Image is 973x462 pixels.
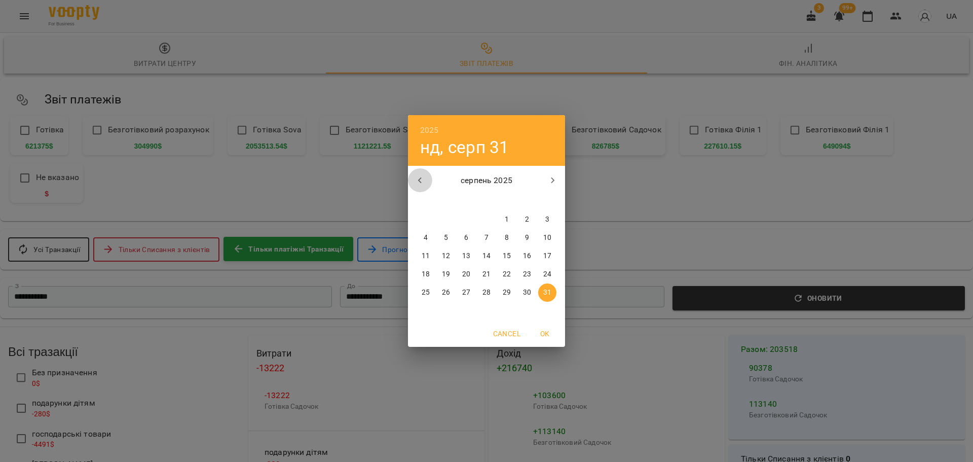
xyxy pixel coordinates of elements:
p: 27 [462,288,470,298]
button: 31 [538,283,556,302]
p: 6 [464,233,468,243]
span: вт [437,195,455,205]
p: 9 [525,233,529,243]
p: 18 [422,269,430,279]
button: 4 [417,229,435,247]
p: 26 [442,288,450,298]
button: 2 [518,210,536,229]
p: 22 [503,269,511,279]
p: 8 [505,233,509,243]
p: 24 [543,269,551,279]
button: 30 [518,283,536,302]
p: 10 [543,233,551,243]
p: 5 [444,233,448,243]
button: 13 [457,247,475,265]
button: 20 [457,265,475,283]
button: 2025 [420,123,439,137]
p: 19 [442,269,450,279]
button: нд, серп 31 [420,137,509,158]
button: 5 [437,229,455,247]
p: 11 [422,251,430,261]
button: 14 [477,247,496,265]
button: 3 [538,210,556,229]
button: 1 [498,210,516,229]
p: 16 [523,251,531,261]
p: 14 [482,251,491,261]
button: 8 [498,229,516,247]
button: 10 [538,229,556,247]
p: 12 [442,251,450,261]
span: пн [417,195,435,205]
button: 6 [457,229,475,247]
p: 7 [484,233,489,243]
span: чт [477,195,496,205]
p: 4 [424,233,428,243]
span: сб [518,195,536,205]
p: 30 [523,288,531,298]
button: 15 [498,247,516,265]
button: 25 [417,283,435,302]
button: 27 [457,283,475,302]
button: 12 [437,247,455,265]
span: Cancel [493,328,520,340]
button: 9 [518,229,536,247]
button: 28 [477,283,496,302]
button: 26 [437,283,455,302]
button: 18 [417,265,435,283]
button: 23 [518,265,536,283]
p: 3 [545,215,549,225]
p: серпень 2025 [432,174,541,187]
button: 7 [477,229,496,247]
p: 23 [523,269,531,279]
span: ср [457,195,475,205]
p: 28 [482,288,491,298]
button: 24 [538,265,556,283]
p: 25 [422,288,430,298]
button: 19 [437,265,455,283]
button: OK [529,325,561,343]
button: Cancel [489,325,525,343]
p: 1 [505,215,509,225]
p: 20 [462,269,470,279]
span: OK [533,328,557,340]
span: нд [538,195,556,205]
button: 29 [498,283,516,302]
button: 11 [417,247,435,265]
p: 17 [543,251,551,261]
button: 22 [498,265,516,283]
p: 21 [482,269,491,279]
p: 13 [462,251,470,261]
p: 29 [503,288,511,298]
span: пт [498,195,516,205]
button: 21 [477,265,496,283]
p: 2 [525,215,529,225]
p: 31 [543,288,551,298]
button: 17 [538,247,556,265]
p: 15 [503,251,511,261]
button: 16 [518,247,536,265]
